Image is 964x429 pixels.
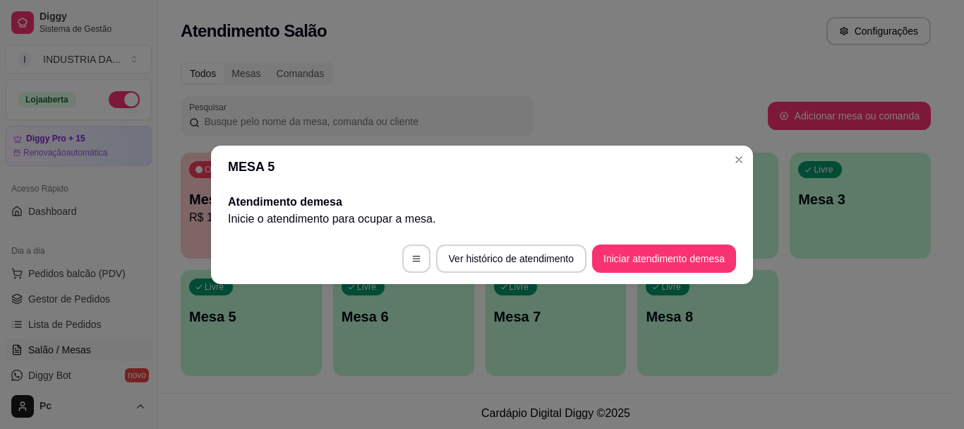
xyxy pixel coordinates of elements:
h2: Atendimento de mesa [228,194,736,211]
header: MESA 5 [211,146,753,188]
button: Close [728,148,750,171]
button: Iniciar atendimento demesa [592,245,736,273]
p: Inicie o atendimento para ocupar a mesa . [228,211,736,228]
button: Ver histórico de atendimento [436,245,586,273]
